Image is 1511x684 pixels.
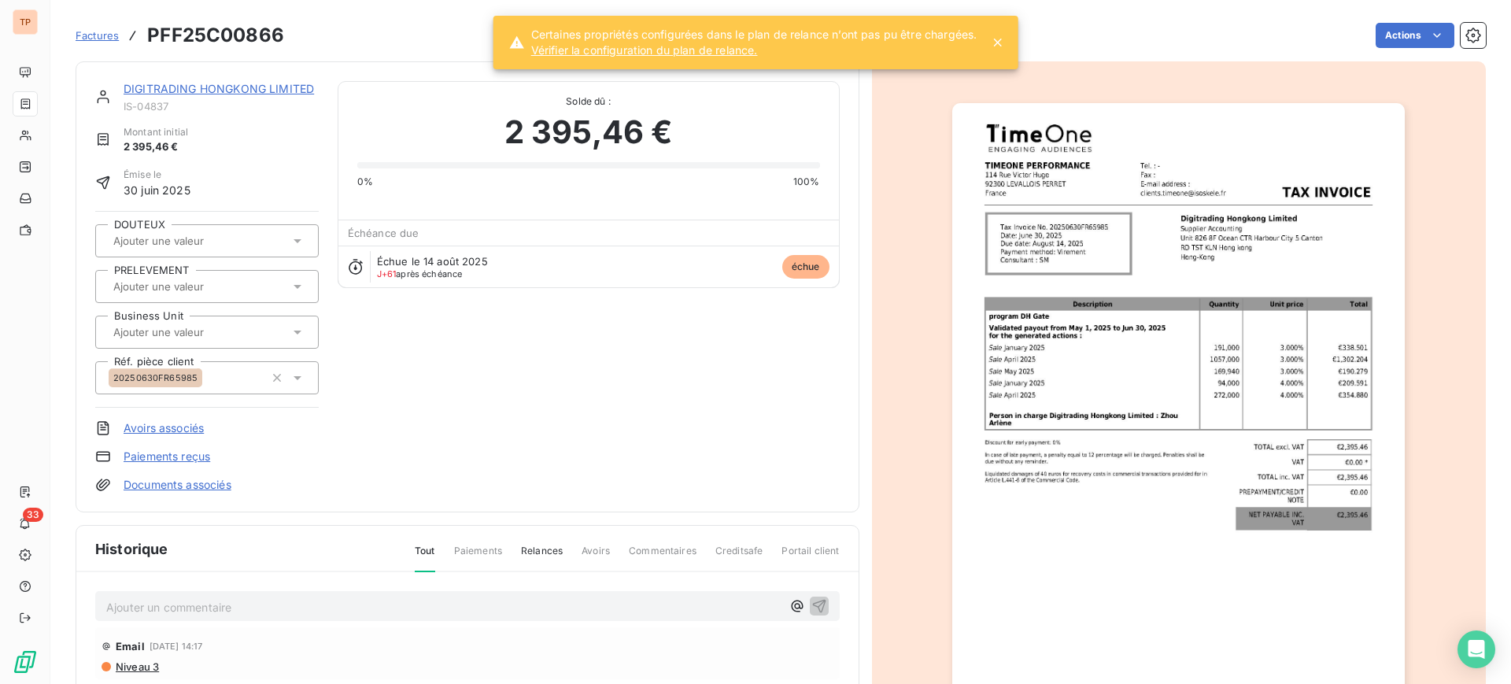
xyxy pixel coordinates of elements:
[124,420,204,436] a: Avoirs associés
[13,649,38,675] img: Logo LeanPay
[715,544,763,571] span: Creditsafe
[124,82,314,95] a: DIGITRADING HONGKONG LIMITED
[147,21,284,50] h3: PFF25C00866
[521,544,563,571] span: Relances
[454,544,502,571] span: Paiements
[531,43,977,58] a: Vérifier la configuration du plan de relance.
[348,227,419,239] span: Échéance due
[504,109,673,156] span: 2 395,46 €
[377,268,397,279] span: J+61
[95,538,168,560] span: Historique
[582,544,610,571] span: Avoirs
[124,125,188,139] span: Montant initial
[124,449,210,464] a: Paiements reçus
[1457,630,1495,668] div: Open Intercom Messenger
[1376,23,1454,48] button: Actions
[124,477,231,493] a: Documents associés
[112,279,270,294] input: Ajouter une valeur
[357,175,373,189] span: 0%
[357,94,820,109] span: Solde dû :
[76,28,119,43] a: Factures
[782,255,829,279] span: échue
[116,640,145,653] span: Email
[112,325,270,339] input: Ajouter une valeur
[531,27,977,43] span: Certaines propriétés configurées dans le plan de relance n’ont pas pu être chargées.
[114,660,159,673] span: Niveau 3
[377,269,463,279] span: après échéance
[781,544,839,571] span: Portail client
[793,175,820,189] span: 100%
[629,544,696,571] span: Commentaires
[112,234,270,248] input: Ajouter une valeur
[124,100,319,113] span: IS-04837
[377,255,488,268] span: Échue le 14 août 2025
[415,544,435,572] span: Tout
[124,139,188,155] span: 2 395,46 €
[76,29,119,42] span: Factures
[150,641,203,651] span: [DATE] 14:17
[13,9,38,35] div: TP
[23,508,43,522] span: 33
[124,168,190,182] span: Émise le
[113,373,198,383] span: 20250630FR65985
[124,182,190,198] span: 30 juin 2025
